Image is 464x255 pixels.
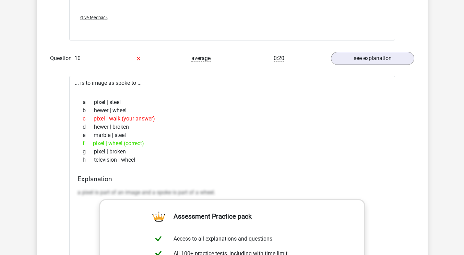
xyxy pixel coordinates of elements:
[83,115,94,123] span: c
[83,98,94,106] span: a
[83,139,93,148] span: f
[83,148,94,156] span: g
[78,131,387,139] div: marble | steel
[78,148,387,156] div: pixel | broken
[80,15,108,20] span: Give feedback
[83,131,94,139] span: e
[83,123,94,131] span: d
[274,55,284,62] span: 0:20
[78,139,387,148] div: pixel | wheel (correct)
[83,106,94,115] span: b
[83,156,94,164] span: h
[78,156,387,164] div: television | wheel
[78,115,387,123] div: pixel | walk (your answer)
[50,54,74,62] span: Question
[74,55,81,61] span: 10
[78,123,387,131] div: hewer | broken
[78,188,387,197] p: a pixel is part of an image and a spoke is part of a wheel.
[78,175,387,183] h4: Explanation
[191,55,211,62] span: average
[78,98,387,106] div: pixel | steel
[78,106,387,115] div: hewer | wheel
[331,52,414,65] a: see explanation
